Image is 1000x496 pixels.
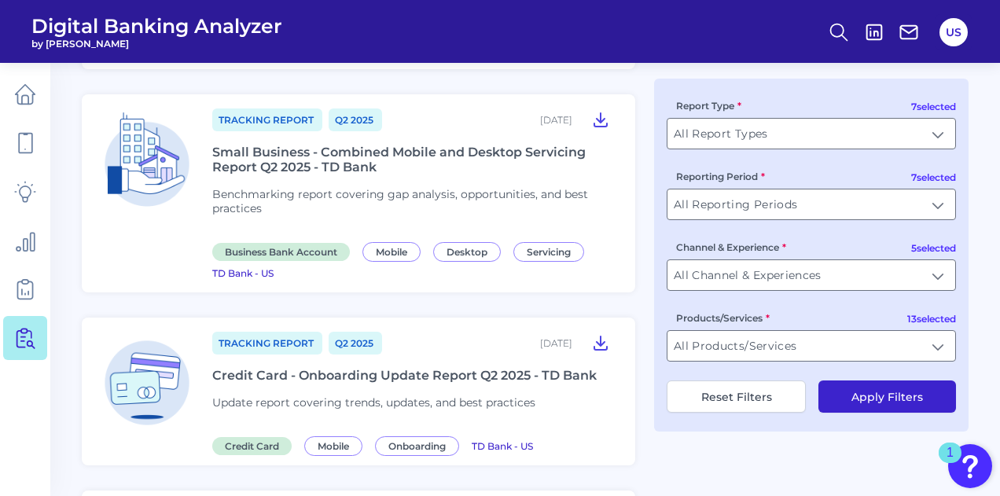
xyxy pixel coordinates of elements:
[375,436,459,456] span: Onboarding
[540,114,572,126] div: [DATE]
[212,267,274,279] span: TD Bank - US
[212,145,616,175] div: Small Business - Combined Mobile and Desktop Servicing Report Q2 2025 - TD Bank
[513,242,584,262] span: Servicing
[329,108,382,131] a: Q2 2025
[212,395,535,410] span: Update report covering trends, updates, and best practices
[304,436,362,456] span: Mobile
[304,438,369,453] a: Mobile
[212,108,322,131] a: Tracking Report
[94,107,200,212] img: Business Bank Account
[676,312,770,324] label: Products/Services
[94,330,200,435] img: Credit Card
[433,244,507,259] a: Desktop
[212,332,322,355] a: Tracking Report
[472,438,533,453] a: TD Bank - US
[212,187,588,215] span: Benchmarking report covering gap analysis, opportunities, and best practices
[676,171,765,182] label: Reporting Period
[362,242,421,262] span: Mobile
[212,265,274,280] a: TD Bank - US
[585,107,616,132] button: Small Business - Combined Mobile and Desktop Servicing Report Q2 2025 - TD Bank
[329,332,382,355] a: Q2 2025
[212,243,350,261] span: Business Bank Account
[375,438,465,453] a: Onboarding
[947,453,954,473] div: 1
[667,380,806,413] button: Reset Filters
[540,337,572,349] div: [DATE]
[818,380,956,413] button: Apply Filters
[676,100,741,112] label: Report Type
[212,244,356,259] a: Business Bank Account
[948,444,992,488] button: Open Resource Center, 1 new notification
[31,14,282,38] span: Digital Banking Analyzer
[676,241,786,253] label: Channel & Experience
[433,242,501,262] span: Desktop
[585,330,616,355] button: Credit Card - Onboarding Update Report Q2 2025 - TD Bank
[212,437,292,455] span: Credit Card
[472,440,533,452] span: TD Bank - US
[31,38,282,50] span: by [PERSON_NAME]
[513,244,590,259] a: Servicing
[212,368,597,383] div: Credit Card - Onboarding Update Report Q2 2025 - TD Bank
[362,244,427,259] a: Mobile
[939,18,968,46] button: US
[212,438,298,453] a: Credit Card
